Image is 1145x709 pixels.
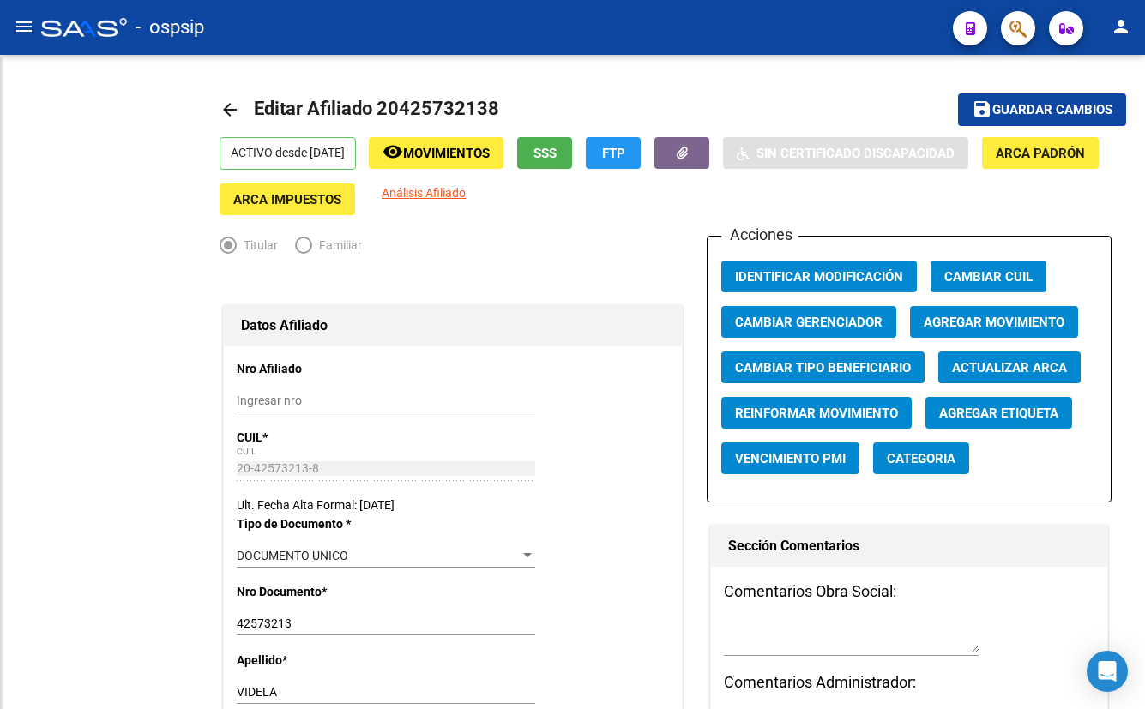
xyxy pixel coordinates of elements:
p: Tipo de Documento * [237,514,366,533]
span: SSS [533,146,557,161]
span: DOCUMENTO UNICO [237,549,348,562]
span: Movimientos [403,146,490,161]
span: Guardar cambios [992,103,1112,118]
button: Vencimiento PMI [721,442,859,474]
span: Vencimiento PMI [735,451,846,466]
span: Sin Certificado Discapacidad [756,146,955,161]
span: Actualizar ARCA [952,360,1067,376]
span: Familiar [312,236,362,255]
span: Titular [237,236,278,255]
span: Categoria [887,451,955,466]
p: Nro Documento [237,582,366,601]
button: ARCA Padrón [982,137,1099,169]
span: Cambiar CUIL [944,269,1033,285]
span: ARCA Impuestos [233,192,341,207]
button: Movimientos [369,137,503,169]
button: Cambiar Gerenciador [721,306,896,338]
mat-icon: remove_red_eye [383,141,403,162]
h3: Comentarios Administrador: [724,670,1094,694]
mat-icon: save [972,99,992,119]
span: Editar Afiliado 20425732138 [254,98,499,119]
span: Agregar Movimiento [924,315,1064,330]
button: Agregar Movimiento [910,306,1078,338]
button: Cambiar Tipo Beneficiario [721,351,925,383]
button: Sin Certificado Discapacidad [723,137,968,169]
button: SSS [517,137,572,169]
button: Reinformar Movimiento [721,397,912,429]
span: Reinformar Movimiento [735,406,898,421]
span: Cambiar Tipo Beneficiario [735,360,911,376]
span: Análisis Afiliado [382,186,466,200]
h1: Datos Afiliado [241,312,665,339]
button: ARCA Impuestos [220,183,355,215]
button: Actualizar ARCA [938,351,1081,383]
span: Cambiar Gerenciador [735,315,883,330]
button: Guardar cambios [958,93,1126,125]
div: Open Intercom Messenger [1087,651,1128,692]
h1: Sección Comentarios [728,532,1089,560]
span: FTP [602,146,625,161]
button: FTP [586,137,641,169]
button: Categoria [873,442,969,474]
span: Identificar Modificación [735,269,903,285]
span: Agregar Etiqueta [939,406,1058,421]
span: ARCA Padrón [996,146,1085,161]
h3: Comentarios Obra Social: [724,580,1094,604]
span: - ospsip [136,9,204,46]
mat-radio-group: Elija una opción [220,242,379,255]
p: Apellido [237,651,366,670]
p: CUIL [237,428,366,447]
mat-icon: person [1111,16,1131,37]
h3: Acciones [721,223,798,247]
button: Identificar Modificación [721,261,917,292]
div: Ult. Fecha Alta Formal: [DATE] [237,496,669,514]
button: Cambiar CUIL [931,261,1046,292]
p: ACTIVO desde [DATE] [220,137,356,170]
mat-icon: menu [14,16,34,37]
button: Agregar Etiqueta [925,397,1072,429]
p: Nro Afiliado [237,359,366,378]
mat-icon: arrow_back [220,99,240,120]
